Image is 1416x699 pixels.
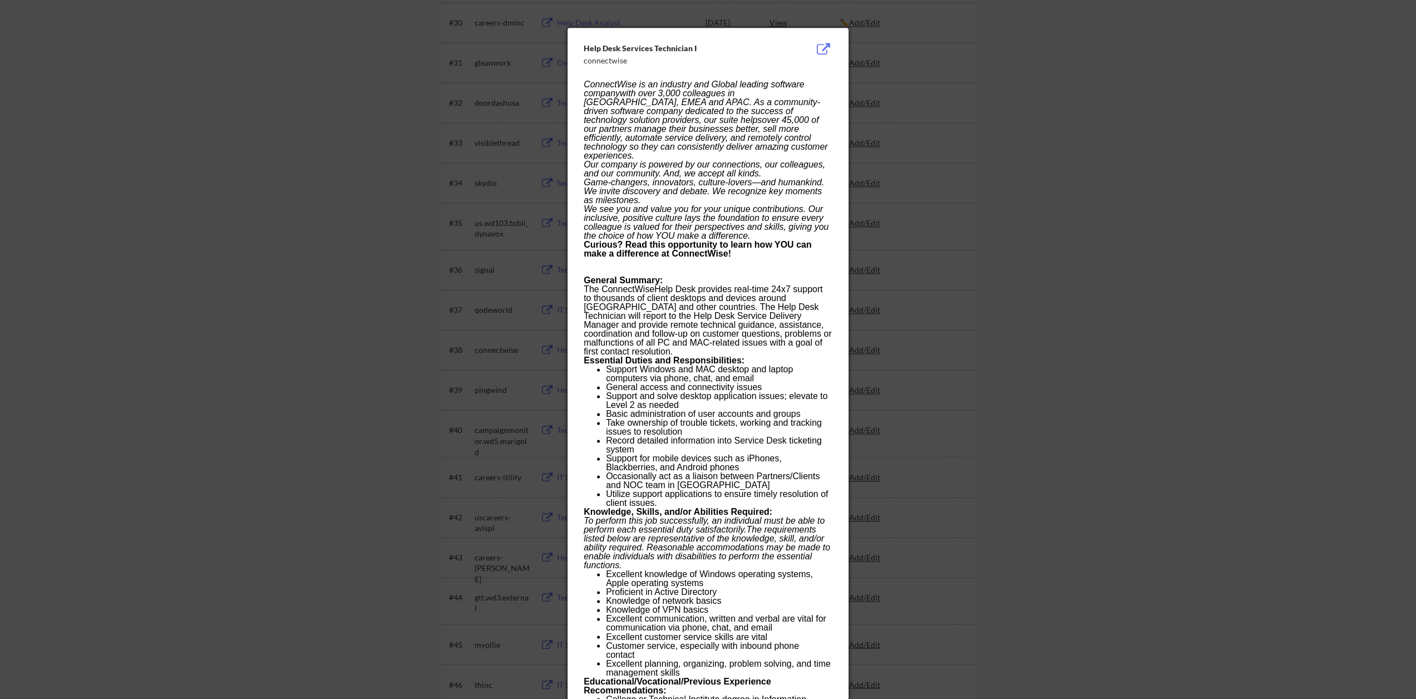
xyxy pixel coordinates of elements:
span: Occasionally act as a liaison between Partners/Clients and NOC team in [GEOGRAPHIC_DATA] [606,471,820,490]
div: connectwise [584,55,776,66]
span: General Summary: [584,275,663,285]
span: General access and connectivity issues [606,382,762,392]
span: Excellent communication, written and verbal are vital for communication via phone, chat, and email [606,614,826,632]
span: Essential Duties and Responsibilities: [584,356,744,365]
strong: Curious? Read this opportunity to learn how YOU can make a difference at ConnectWise! [584,240,812,258]
strong: Educational/Vocational/Previous Experience Recommendations: [584,676,771,695]
span: Customer service, especially with inbound phone contact [606,641,799,659]
span: Knowledge, Skills, and/or Abilities Required: [584,507,772,516]
span: Help Desk provides real-time 24x7 support to thousands of client desktops and devices around [GEO... [584,284,832,356]
span: Proficient in Active Directory [606,587,717,597]
em: To perform this job successfully, an individual must be able to perform each essential duty satis... [584,516,825,534]
em: Game-changers, innovators, culture-lovers—and humankind. [584,178,824,187]
span: Take ownership of trouble tickets, working and tracking issues to resolution [606,418,822,436]
em: over 45,000 of our partners manage their businesses better, sell more efficiently, automate servi... [584,115,827,160]
span: Utilize support applications to ensure timely resolution of client issues. [606,489,828,508]
span: Support and solve desktop application issues; elevate to Level 2 as needed [606,391,827,410]
span: Record detailed information into Service Desk ticketing system [606,436,822,454]
span: Knowledge of VPN basics [606,605,708,614]
span: Basic administration of user accounts and groups [606,409,801,419]
em: ConnectWise is an industry and Global leading software company [584,80,805,98]
span: Excellent customer service skills are vital [606,632,767,641]
span: Support for mobile devices such as iPhones, Blackberries, and Android phones [606,454,782,472]
div: Help Desk Services Technician I [584,43,776,54]
span: Support Windows and MAC desktop and laptop computers via phone, chat, and email [606,365,793,383]
em: The requirements listed below are representative of the knowledge, skill, and/or ability required... [584,525,830,570]
em: with over 3,000 colleagues in [GEOGRAPHIC_DATA], EMEA and APAC. As a community-driven software co... [584,88,820,125]
span: Excellent knowledge of Windows operating systems, Apple operating systems [606,569,813,588]
em: We see you and value you for your unique contributions. Our inclusive, positive culture lays the ... [584,204,828,240]
span: The ConnectWise [584,284,654,294]
em: We invite discovery and debate. We recognize key moments as milestones. [584,186,822,205]
span: Excellent planning, organizing, problem solving, and time management skills [606,658,831,677]
span: Knowledge of network basics [606,596,721,606]
em: Our company is powered by our connections, our colleagues, and our community. And, we accept all ... [584,160,825,178]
